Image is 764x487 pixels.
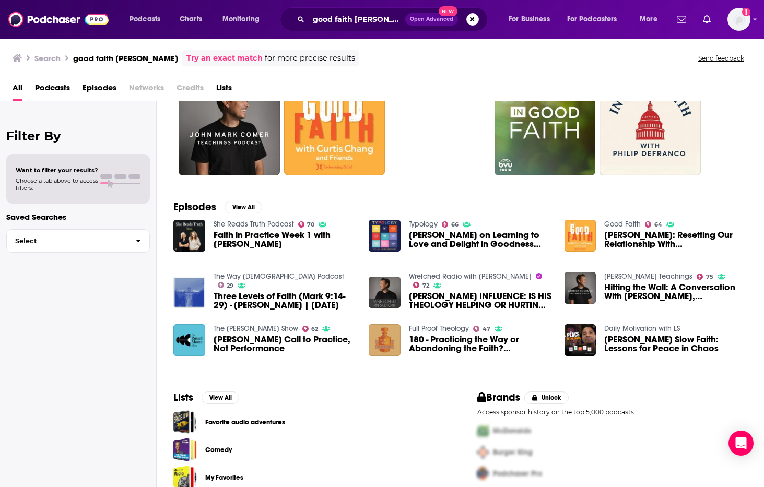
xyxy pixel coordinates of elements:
[451,222,459,227] span: 66
[493,426,531,435] span: McDonalds
[565,272,596,304] img: Hitting the Wall: A Conversation With John Mark Comer, Matt Chandler, and Beau Hughes
[600,74,701,175] a: 64
[218,282,234,288] a: 29
[524,391,569,404] button: Unlock
[565,324,596,356] img: John Mark Comer’s Slow Faith: Lessons for Peace in Chaos
[202,391,239,404] button: View All
[173,438,197,461] a: Comedy
[493,469,542,478] span: Podchaser Pro
[409,292,552,310] span: [PERSON_NAME] INFLUENCE: IS HIS THEOLOGY HELPING OR HURTING THE [DEMOGRAPHIC_DATA]?
[413,282,429,288] a: 72
[604,324,680,333] a: Daily Motivation with LS
[604,283,747,301] span: Hitting the Wall: A Conversation With [PERSON_NAME], [PERSON_NAME], and [PERSON_NAME]
[130,12,160,27] span: Podcasts
[369,220,401,252] img: John Mark Comer on Learning to Love and Delight in Goodness (Type 1)
[8,9,109,29] img: Podchaser - Follow, Share and Rate Podcasts
[16,177,98,192] span: Choose a tab above to access filters.
[177,79,204,101] span: Credits
[225,201,262,213] button: View All
[477,391,521,404] h2: Brands
[173,324,205,356] img: John Mark Comer’s Call to Practice, Not Performance
[6,128,150,144] h2: Filter By
[13,79,22,101] a: All
[214,220,294,229] a: She Reads Truth Podcast
[83,79,116,101] span: Episodes
[604,231,747,248] span: [PERSON_NAME]: Resetting Our Relationship With [DEMOGRAPHIC_DATA]
[369,277,401,308] img: JOHN MARK COMER’S INFLUENCE: IS HIS THEOLOGY HELPING OR HURTING THE CHURCH?
[632,11,671,28] button: open menu
[16,167,98,174] span: Want to filter your results?
[409,335,552,353] span: 180 - Practicing the Way or Abandoning the Faith? [PERSON_NAME] on [PERSON_NAME]
[645,221,662,228] a: 64
[604,220,641,229] a: Good Faith
[214,272,344,281] a: The Way Church Podcast
[284,74,385,175] a: 64
[205,417,285,428] a: Favorite audio adventures
[222,12,260,27] span: Monitoring
[473,326,490,332] a: 47
[473,463,493,484] img: Third Pro Logo
[409,324,469,333] a: Full Proof Theology
[699,10,715,28] a: Show notifications dropdown
[214,324,298,333] a: The Russell Moore Show
[205,472,243,483] a: My Favorites
[495,74,596,175] a: 51
[186,52,263,64] a: Try an exact match
[369,324,401,356] img: 180 - Practicing the Way or Abandoning the Faith? Tyler Cox on John Mark Comer
[604,335,747,353] span: [PERSON_NAME] Slow Faith: Lessons for Peace in Chaos
[410,17,453,22] span: Open Advanced
[205,444,232,456] a: Comedy
[640,12,657,27] span: More
[6,212,150,222] p: Saved Searches
[307,222,314,227] span: 70
[173,277,205,308] img: Three Levels of Faith (Mark 9:14-29) - John Mark Comer | May 28, 2023
[728,431,754,456] div: Open Intercom Messenger
[173,220,205,252] img: Faith in Practice Week 1 with John Mark Comer
[742,8,750,16] svg: Add a profile image
[122,11,174,28] button: open menu
[673,10,690,28] a: Show notifications dropdown
[493,448,533,457] span: Burger King
[214,335,357,353] span: [PERSON_NAME] Call to Practice, Not Performance
[173,391,193,404] h2: Lists
[604,272,692,281] a: John Mark Comer Teachings
[565,220,596,252] img: John Mark Comer: Resetting Our Relationship With God
[560,11,632,28] button: open menu
[477,408,748,416] p: Access sponsor history on the top 5,000 podcasts.
[215,11,273,28] button: open menu
[173,200,216,213] h2: Episodes
[422,283,429,288] span: 72
[509,12,550,27] span: For Business
[214,292,357,310] a: Three Levels of Faith (Mark 9:14-29) - John Mark Comer | May 28, 2023
[298,221,315,228] a: 70
[214,292,357,310] span: Three Levels of Faith (Mark 9:14-29) - [PERSON_NAME] | [DATE]
[227,283,233,288] span: 29
[173,410,197,434] a: Favorite audio adventures
[290,7,498,31] div: Search podcasts, credits, & more...
[409,231,552,248] a: John Mark Comer on Learning to Love and Delight in Goodness (Type 1)
[473,442,493,463] img: Second Pro Logo
[409,220,438,229] a: Typology
[35,79,70,101] a: Podcasts
[706,275,713,279] span: 75
[604,231,747,248] a: John Mark Comer: Resetting Our Relationship With God
[216,79,232,101] a: Lists
[409,272,532,281] a: Wretched Radio with Todd Friel
[439,6,457,16] span: New
[302,326,319,332] a: 62
[73,53,178,63] h3: good faith [PERSON_NAME]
